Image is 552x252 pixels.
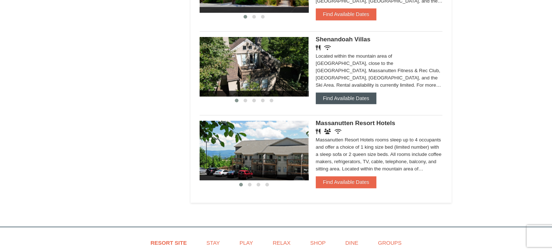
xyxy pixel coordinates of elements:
div: Massanutten Resort Hotels rooms sleep up to 4 occupants and offer a choice of 1 king size bed (li... [316,136,443,173]
a: Stay [197,235,229,251]
a: Shop [301,235,335,251]
span: Shenandoah Villas [316,36,371,43]
a: Groups [369,235,410,251]
a: Play [230,235,262,251]
a: Relax [263,235,299,251]
i: Wireless Internet (free) [335,129,342,134]
a: Resort Site [142,235,196,251]
button: Find Available Dates [316,176,376,188]
i: Restaurant [316,129,320,134]
i: Wireless Internet (free) [324,45,331,50]
i: Banquet Facilities [324,129,331,134]
button: Find Available Dates [316,8,376,20]
button: Find Available Dates [316,92,376,104]
div: Located within the mountain area of [GEOGRAPHIC_DATA], close to the [GEOGRAPHIC_DATA], Massanutte... [316,53,443,89]
i: Restaurant [316,45,320,50]
a: Dine [336,235,367,251]
span: Massanutten Resort Hotels [316,120,395,127]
